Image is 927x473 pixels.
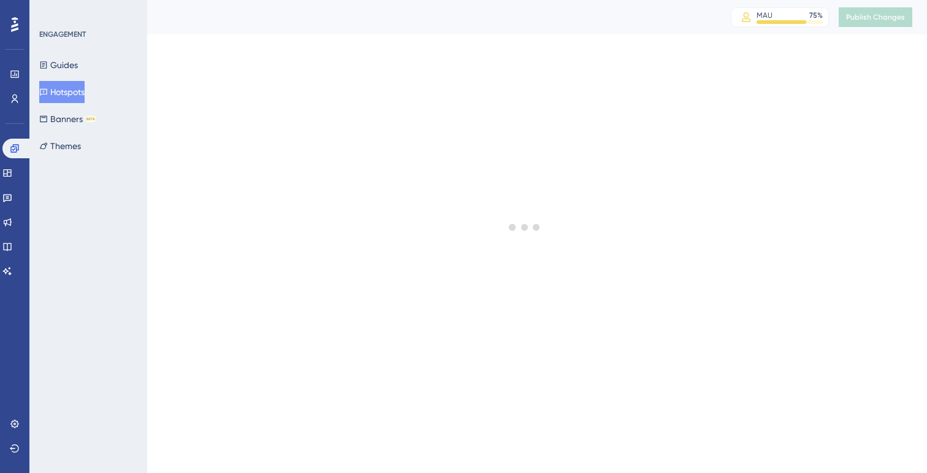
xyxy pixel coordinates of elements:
[39,135,81,157] button: Themes
[846,12,905,22] span: Publish Changes
[39,29,86,39] div: ENGAGEMENT
[757,10,772,20] div: MAU
[39,54,78,76] button: Guides
[85,116,96,122] div: BETA
[809,10,823,20] div: 75 %
[839,7,912,27] button: Publish Changes
[39,108,96,130] button: BannersBETA
[39,81,85,103] button: Hotspots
